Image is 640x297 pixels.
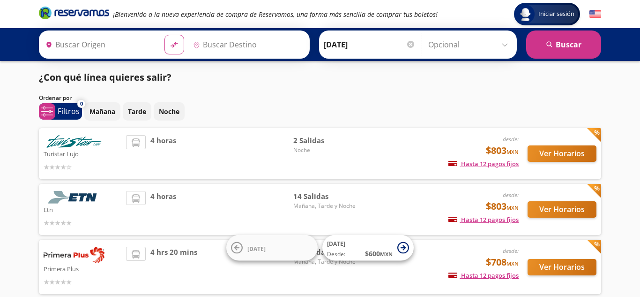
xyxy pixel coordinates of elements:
[535,9,578,19] span: Iniciar sesión
[159,107,179,116] p: Noche
[84,102,120,121] button: Mañana
[39,94,72,102] p: Ordenar por
[89,107,115,116] p: Mañana
[365,249,393,259] span: $ 600
[128,107,146,116] p: Tarde
[44,204,121,215] p: Etn
[39,6,109,20] i: Brand Logo
[503,191,519,199] em: desde:
[506,148,519,155] small: MXN
[486,199,519,213] span: $803
[293,146,359,154] span: Noche
[80,100,83,108] span: 0
[150,191,176,228] span: 4 horas
[528,145,596,162] button: Ver Horarios
[39,6,109,23] a: Brand Logo
[448,160,519,168] span: Hasta 12 pagos fijos
[44,247,104,263] img: Primera Plus
[42,33,157,56] input: Buscar Origen
[327,250,345,259] span: Desde:
[526,30,601,59] button: Buscar
[39,103,82,120] button: 0Filtros
[247,244,266,252] span: [DATE]
[113,10,438,19] em: ¡Bienvenido a la nueva experiencia de compra de Reservamos, una forma más sencilla de comprar tus...
[293,202,359,210] span: Mañana, Tarde y Noche
[293,258,359,266] span: Mañana, Tarde y Noche
[503,135,519,143] em: desde:
[322,235,414,261] button: [DATE]Desde:$600MXN
[150,135,176,172] span: 4 horas
[154,102,185,121] button: Noche
[39,70,171,84] p: ¿Con qué línea quieres salir?
[44,191,104,204] img: Etn
[44,148,121,159] p: Turistar Lujo
[528,259,596,275] button: Ver Horarios
[226,235,318,261] button: [DATE]
[448,215,519,224] span: Hasta 12 pagos fijos
[293,191,359,202] span: 14 Salidas
[293,135,359,146] span: 2 Salidas
[150,247,197,287] span: 4 hrs 20 mins
[486,144,519,158] span: $803
[189,33,305,56] input: Buscar Destino
[44,263,121,274] p: Primera Plus
[448,271,519,280] span: Hasta 12 pagos fijos
[327,240,345,248] span: [DATE]
[44,135,104,148] img: Turistar Lujo
[380,251,393,258] small: MXN
[58,106,80,117] p: Filtros
[506,260,519,267] small: MXN
[528,201,596,218] button: Ver Horarios
[324,33,416,56] input: Elegir Fecha
[506,204,519,211] small: MXN
[503,247,519,255] em: desde:
[428,33,512,56] input: Opcional
[486,255,519,269] span: $708
[123,102,151,121] button: Tarde
[589,8,601,20] button: English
